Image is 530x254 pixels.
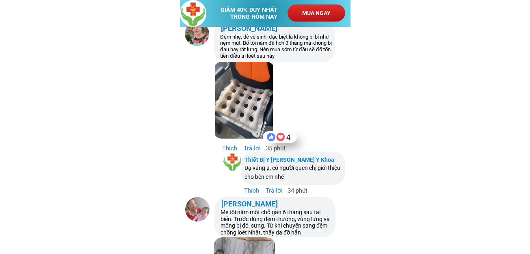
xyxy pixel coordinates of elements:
[266,187,283,194] span: Trả lời
[221,209,333,236] h3: Mẹ tôi nằm một chỗ gần 6 tháng sau tai biến. Trước dùng đệm thường, vùng lưng và mông bị đỏ, sưng...
[244,186,315,195] h3: 34 phút
[286,132,295,143] h3: 4
[244,155,342,164] h3: Thiết Bị Y [PERSON_NAME] Y Khoa
[244,187,259,194] span: Thích
[244,145,261,152] span: Trả lời
[220,34,332,59] h3: Đệm nhẹ, dễ vệ sinh, đặc biệt là không bị bí như nệm mút. Bố tôi nằm đã hơn 3 tháng mà không bị đ...
[222,145,237,152] span: Thích
[221,7,285,20] h3: GIẢM 40% DUY NHẤT TRONG HÔM NAY
[221,23,278,35] h3: [PERSON_NAME]
[244,163,342,182] h3: Dạ vâng ạ, có người quen chị giới thiệu cho bên em nhé
[288,4,345,22] p: MUA NGAY
[221,198,278,210] h3: [PERSON_NAME]
[222,143,293,153] h3: 35 phút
